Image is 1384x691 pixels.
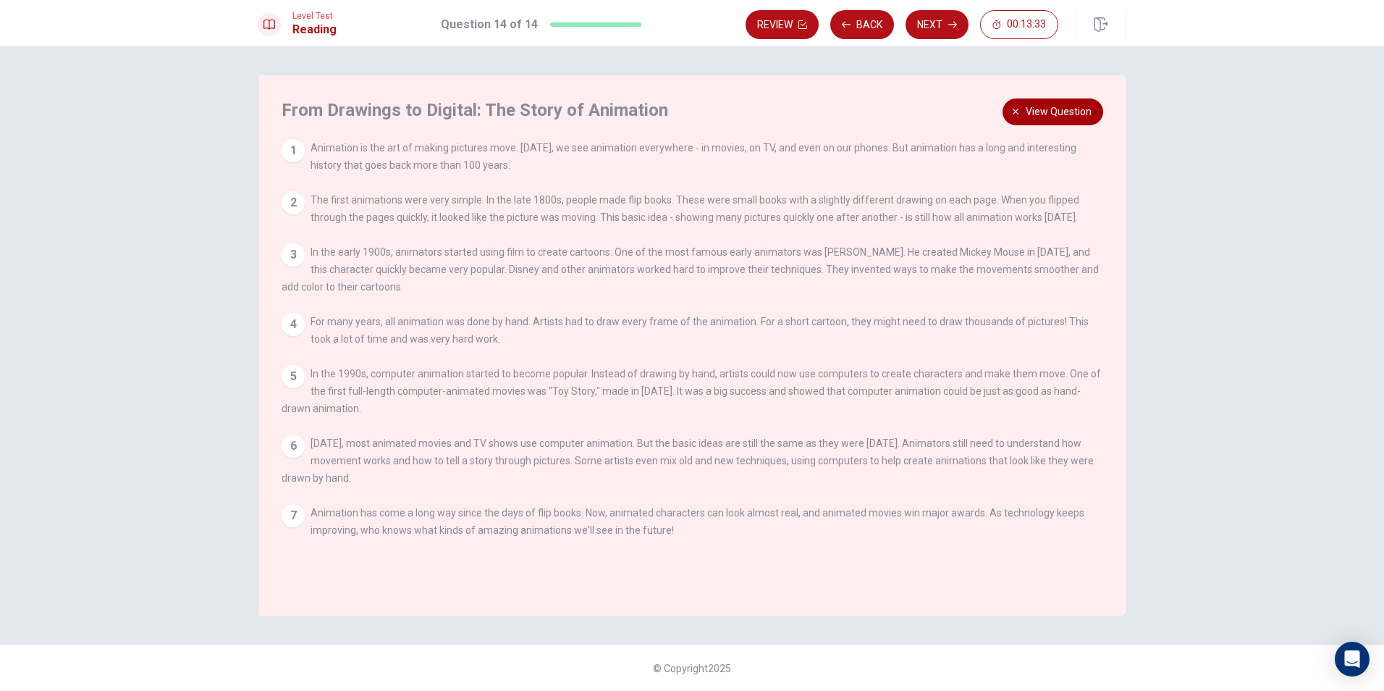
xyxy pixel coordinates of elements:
button: Back [830,10,894,39]
button: Review [746,10,819,39]
div: 6 [282,435,305,458]
div: 2 [282,191,305,214]
div: 5 [282,365,305,388]
span: 00:13:33 [1007,19,1046,30]
span: © Copyright 2025 [653,663,731,674]
h4: From Drawings to Digital: The Story of Animation [282,99,1100,122]
span: In the 1990s, computer animation started to become popular. Instead of drawing by hand, artists c... [282,368,1101,414]
h1: Reading [292,21,337,38]
span: [DATE], most animated movies and TV shows use computer animation. But the basic ideas are still t... [282,437,1094,484]
span: In the early 1900s, animators started using film to create cartoons. One of the most famous early... [282,246,1099,293]
div: 7 [282,504,305,527]
span: Animation is the art of making pictures move. [DATE], we see animation everywhere - in movies, on... [311,142,1076,171]
h1: Question 14 of 14 [441,16,538,33]
span: Level Test [292,11,337,21]
span: For many years, all animation was done by hand. Artists had to draw every frame of the animation.... [311,316,1089,345]
div: 4 [282,313,305,336]
div: 1 [282,139,305,162]
button: View question [1003,99,1103,125]
div: 3 [282,243,305,267]
span: Animation has come a long way since the days of flip books. Now, animated characters can look alm... [311,507,1084,536]
button: Next [906,10,969,39]
button: 00:13:33 [980,10,1058,39]
span: The first animations were very simple. In the late 1800s, people made flip books. These were smal... [311,194,1079,223]
div: Open Intercom Messenger [1335,642,1370,677]
span: View question [1026,103,1092,121]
